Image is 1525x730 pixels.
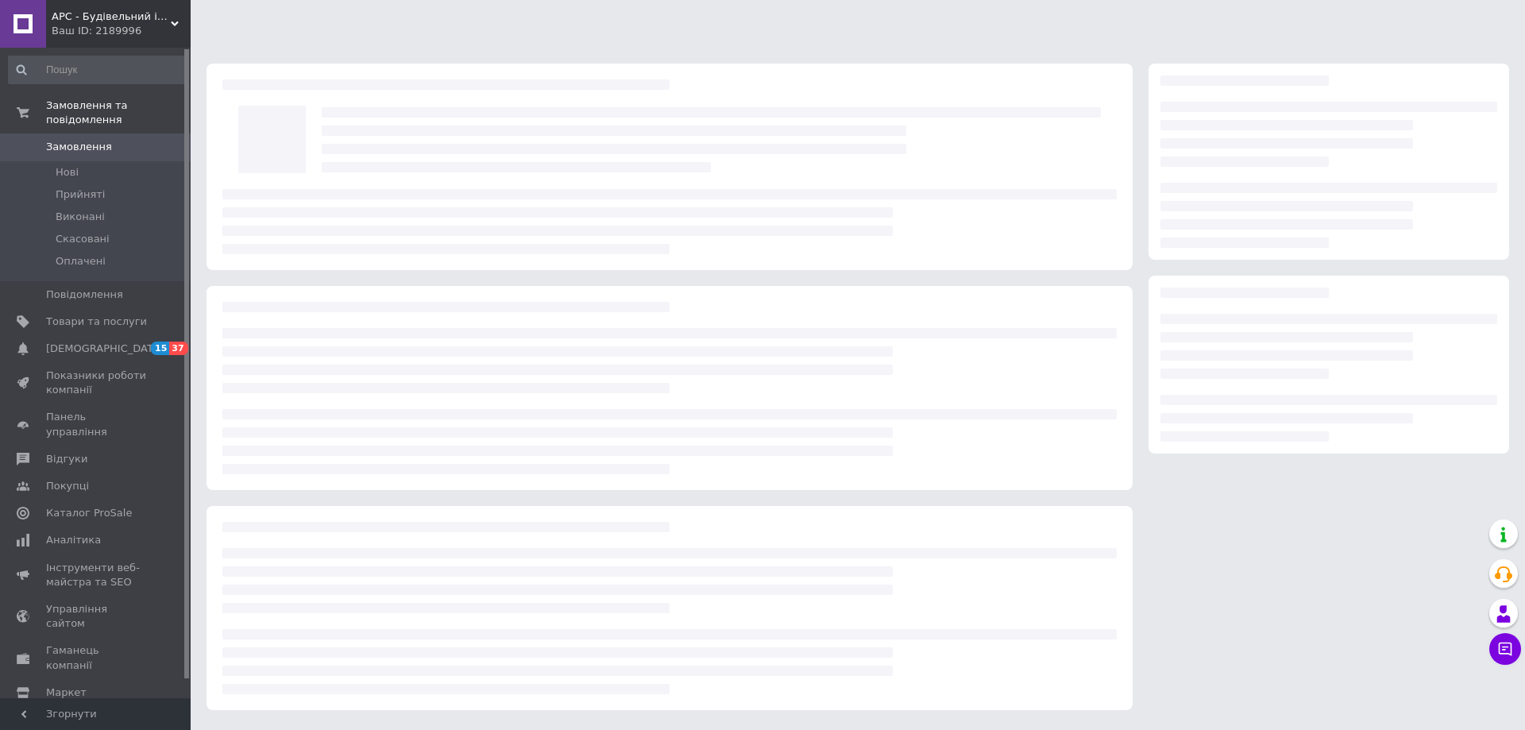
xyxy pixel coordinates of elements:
span: Прийняті [56,187,105,202]
span: Повідомлення [46,288,123,302]
span: Замовлення [46,140,112,154]
span: Маркет [46,686,87,700]
span: Гаманець компанії [46,643,147,672]
span: АРС - Будівельний інтернет-гіпермаркет [52,10,171,24]
span: Оплачені [56,254,106,268]
span: Панель управління [46,410,147,438]
span: 37 [169,342,187,355]
span: Нові [56,165,79,180]
span: Аналітика [46,533,101,547]
span: [DEMOGRAPHIC_DATA] [46,342,164,356]
span: Замовлення та повідомлення [46,98,191,127]
span: Відгуки [46,452,87,466]
span: Показники роботи компанії [46,369,147,397]
button: Чат з покупцем [1489,633,1521,665]
span: Виконані [56,210,105,224]
span: Каталог ProSale [46,506,132,520]
span: Товари та послуги [46,315,147,329]
span: Покупці [46,479,89,493]
span: Управління сайтом [46,602,147,631]
input: Пошук [8,56,187,84]
span: 15 [151,342,169,355]
span: Скасовані [56,232,110,246]
span: Інструменти веб-майстра та SEO [46,561,147,589]
div: Ваш ID: 2189996 [52,24,191,38]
